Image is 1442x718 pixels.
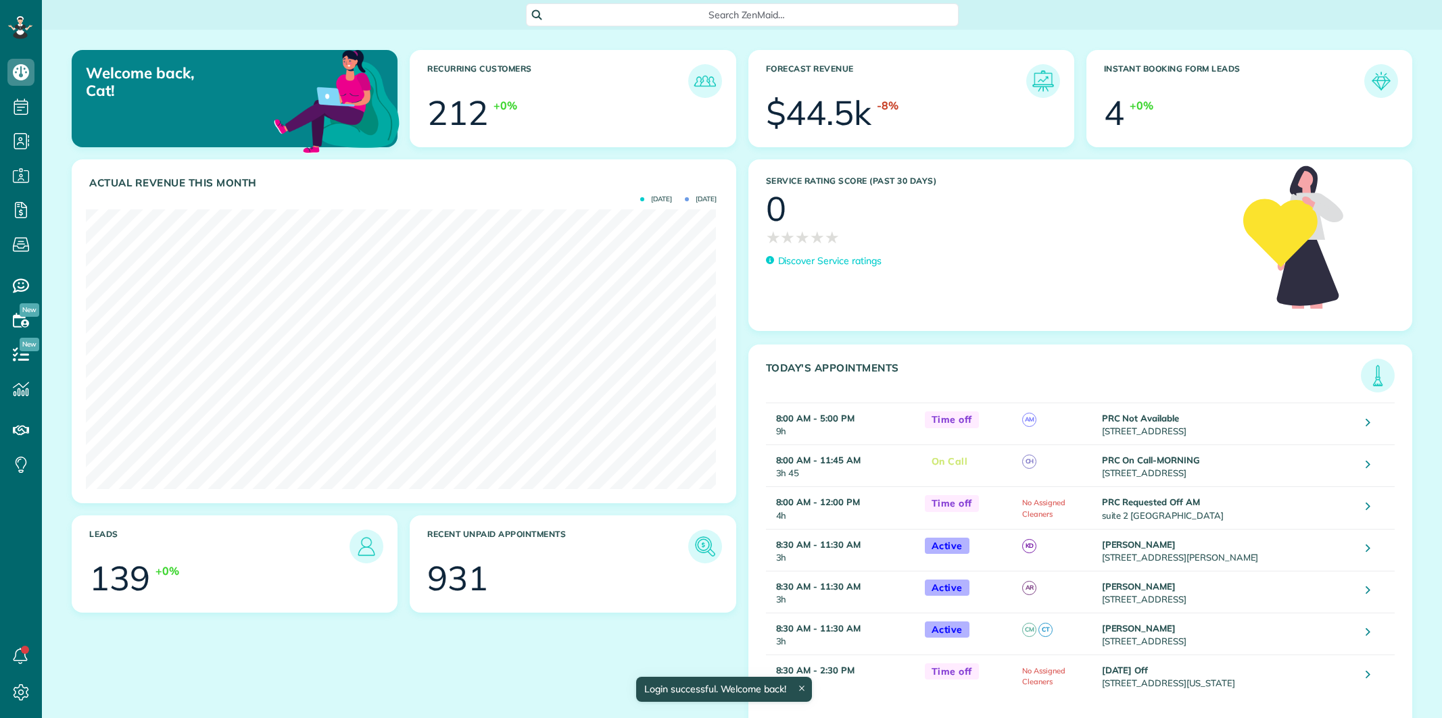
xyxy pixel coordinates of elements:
[1102,539,1176,550] strong: [PERSON_NAME]
[1030,68,1057,95] img: icon_forecast_revenue-8c13a41c7ed35a8dcfafea3cbb826a0462acb37728057bba2d056411b612bbbe.png
[776,413,855,424] strong: 8:00 AM - 5:00 PM
[692,533,719,560] img: icon_unpaid_appointments-47b8ce3997adf2238b356f14209ab4cced10bd1f174958f3ca8f1d0dd7fffeee.png
[766,226,781,249] span: ★
[925,621,969,638] span: Active
[89,561,150,595] div: 139
[925,453,975,470] span: On Call
[766,192,786,226] div: 0
[1102,496,1200,507] strong: PRC Requested Off AM
[925,663,979,680] span: Time off
[776,665,855,675] strong: 8:30 AM - 2:30 PM
[1104,96,1124,130] div: 4
[776,623,861,634] strong: 8:30 AM - 11:30 AM
[20,338,39,351] span: New
[636,677,812,702] div: Login successful. Welcome back!
[778,254,882,268] p: Discover Service ratings
[1099,613,1356,655] td: [STREET_ADDRESS]
[1022,498,1065,518] span: No Assigned Cleaners
[766,403,918,445] td: 9h
[1102,665,1149,675] strong: [DATE] Off
[1022,666,1065,686] span: No Assigned Cleaners
[155,563,179,579] div: +0%
[766,64,1026,98] h3: Forecast Revenue
[1368,68,1395,95] img: icon_form_leads-04211a6a04a5b2264e4ee56bc0799ec3eb69b7e499cbb523a139df1d13a81ae0.png
[1022,455,1036,469] span: CH
[1022,539,1036,553] span: KD
[776,496,860,507] strong: 8:00 AM - 12:00 PM
[1038,623,1053,637] span: CT
[89,177,722,189] h3: Actual Revenue this month
[353,533,380,560] img: icon_leads-1bed01f49abd5b7fead27621c3d59655bb73ed531f8eeb49469d10e621d6b896.png
[766,445,918,487] td: 3h 45
[925,495,979,512] span: Time off
[1104,64,1364,98] h3: Instant Booking Form Leads
[1022,413,1036,427] span: AM
[1099,445,1356,487] td: [STREET_ADDRESS]
[1102,455,1200,465] strong: PRC On Call-MORNING
[1099,655,1356,696] td: [STREET_ADDRESS][US_STATE]
[766,655,918,696] td: 6h
[640,196,672,203] span: [DATE]
[20,303,39,317] span: New
[810,226,825,249] span: ★
[776,455,861,465] strong: 8:00 AM - 11:45 AM
[825,226,840,249] span: ★
[89,530,350,563] h3: Leads
[925,538,969,555] span: Active
[427,64,688,98] h3: Recurring Customers
[1102,581,1176,592] strong: [PERSON_NAME]
[1022,581,1036,595] span: AR
[766,176,1230,186] h3: Service Rating score (past 30 days)
[427,96,488,130] div: 212
[766,362,1362,392] h3: Today's Appointments
[877,98,898,113] div: -8%
[1099,571,1356,613] td: [STREET_ADDRESS]
[795,226,810,249] span: ★
[1364,362,1391,389] img: icon_todays_appointments-901f7ab196bb0bea1936b74009e4eb5ffbc2d2711fa7634e0d609ed5ef32b18b.png
[1099,403,1356,445] td: [STREET_ADDRESS]
[925,411,979,428] span: Time off
[685,196,717,203] span: [DATE]
[271,34,402,165] img: dashboard_welcome-42a62b7d889689a78055ac9021e634bf52bae3f8056760290aed330b23ab8690.png
[86,64,294,100] p: Welcome back, Cat!
[1130,98,1153,113] div: +0%
[494,98,517,113] div: +0%
[1099,487,1356,529] td: suite 2 [GEOGRAPHIC_DATA]
[427,530,688,563] h3: Recent unpaid appointments
[427,561,488,595] div: 931
[1099,529,1356,571] td: [STREET_ADDRESS][PERSON_NAME]
[766,487,918,529] td: 4h
[1022,623,1036,637] span: CM
[1102,623,1176,634] strong: [PERSON_NAME]
[776,539,861,550] strong: 8:30 AM - 11:30 AM
[766,529,918,571] td: 3h
[925,580,969,596] span: Active
[1102,413,1179,424] strong: PRC Not Available
[766,571,918,613] td: 3h
[766,613,918,655] td: 3h
[766,254,882,268] a: Discover Service ratings
[780,226,795,249] span: ★
[692,68,719,95] img: icon_recurring_customers-cf858462ba22bcd05b5a5880d41d6543d210077de5bb9ebc9590e49fd87d84ed.png
[776,581,861,592] strong: 8:30 AM - 11:30 AM
[766,96,872,130] div: $44.5k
